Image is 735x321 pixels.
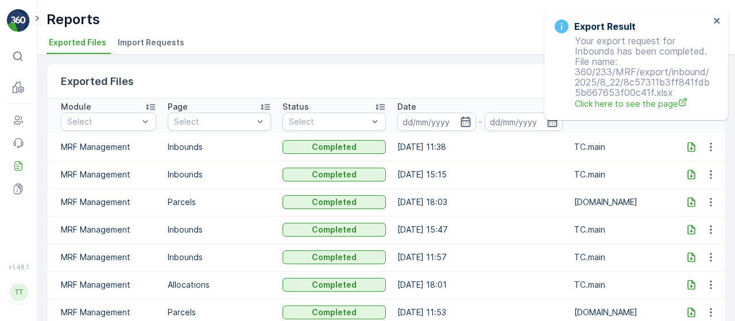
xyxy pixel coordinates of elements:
[118,37,184,48] span: Import Requests
[392,188,568,216] td: [DATE] 18:03
[574,20,636,33] h3: Export Result
[49,37,106,48] span: Exported Files
[47,161,162,188] td: MRF Management
[312,307,357,318] p: Completed
[283,305,386,319] button: Completed
[392,243,568,271] td: [DATE] 11:57
[162,133,277,161] td: Inbounds
[283,101,309,113] p: Status
[47,10,100,29] p: Reports
[283,223,386,237] button: Completed
[47,188,162,216] td: MRF Management
[61,101,91,113] p: Module
[283,250,386,264] button: Completed
[485,113,563,131] input: dd/mm/yyyy
[283,140,386,154] button: Completed
[283,278,386,292] button: Completed
[312,169,357,180] p: Completed
[283,195,386,209] button: Completed
[392,216,568,243] td: [DATE] 15:47
[7,273,30,312] button: TT
[162,161,277,188] td: Inbounds
[61,74,134,90] p: Exported Files
[162,216,277,243] td: Inbounds
[283,168,386,181] button: Completed
[174,116,253,127] p: Select
[312,224,357,235] p: Completed
[289,116,368,127] p: Select
[575,98,710,110] a: Click here to see the page
[312,252,357,263] p: Completed
[47,271,162,299] td: MRF Management
[312,196,357,208] p: Completed
[392,133,568,161] td: [DATE] 11:38
[312,141,357,153] p: Completed
[568,216,683,243] td: TC.main
[162,271,277,299] td: Allocations
[478,115,482,129] p: -
[568,243,683,271] td: TC.main
[10,283,28,301] div: TT
[392,271,568,299] td: [DATE] 18:01
[7,264,30,270] span: v 1.48.1
[162,188,277,216] td: Parcels
[392,161,568,188] td: [DATE] 15:15
[568,271,683,299] td: TC.main
[397,101,416,113] p: Date
[568,133,683,161] td: TC.main
[47,243,162,271] td: MRF Management
[713,16,721,27] button: close
[397,113,476,131] input: dd/mm/yyyy
[67,116,138,127] p: Select
[47,216,162,243] td: MRF Management
[568,161,683,188] td: TC.main
[555,36,710,110] p: Your export request for Inbounds has been completed. File name: 360/233/MRF/export/inbound/2025/8...
[7,9,30,32] img: logo
[47,133,162,161] td: MRF Management
[568,188,683,216] td: [DOMAIN_NAME]
[168,101,188,113] p: Page
[162,243,277,271] td: Inbounds
[312,279,357,291] p: Completed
